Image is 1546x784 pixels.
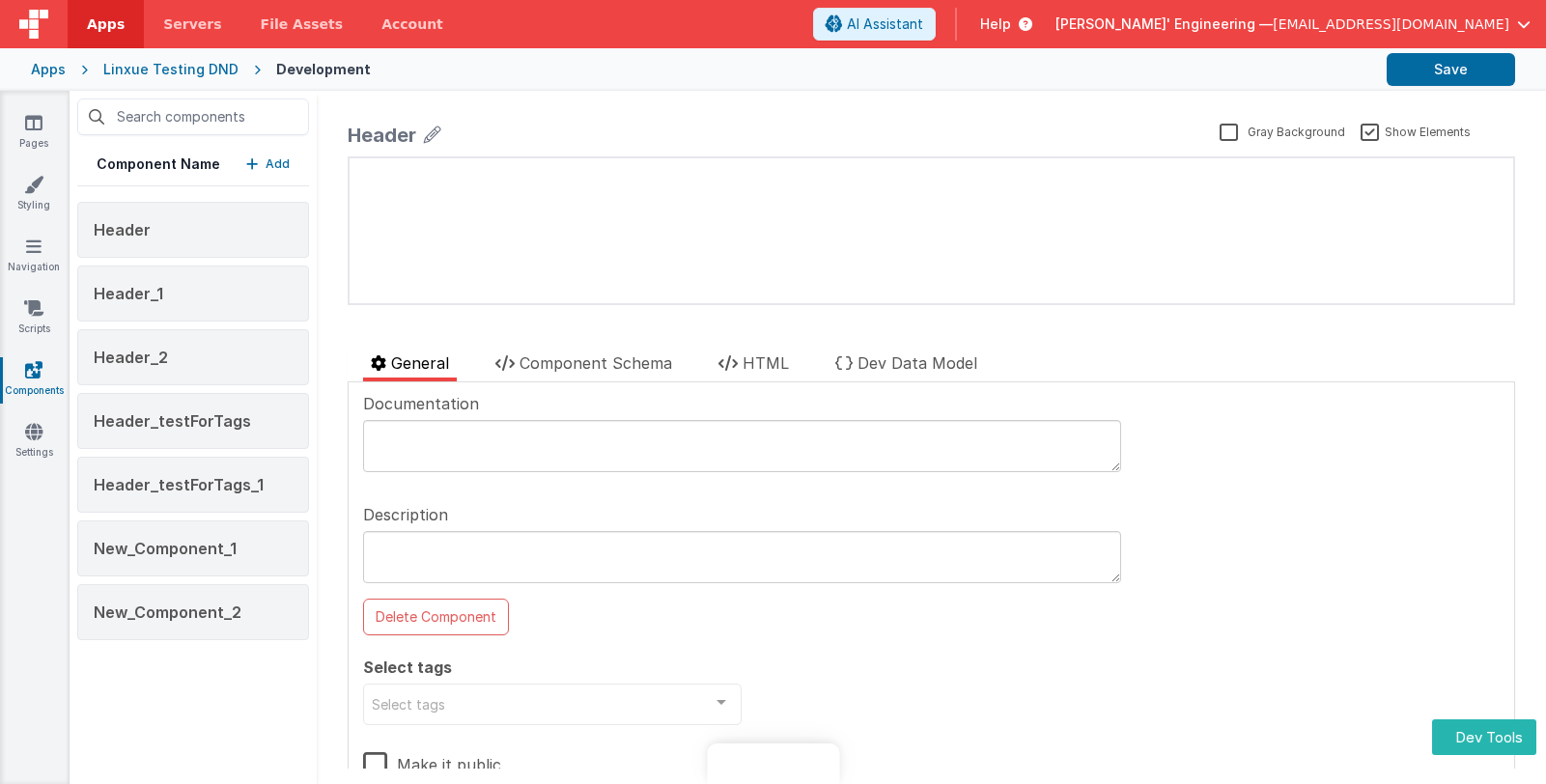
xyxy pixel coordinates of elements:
[1387,53,1515,86] button: Save
[246,154,290,174] button: Add
[363,741,501,782] label: Make it public
[94,348,168,367] span: Header_2
[266,154,290,174] p: Add
[857,353,977,373] span: Dev Data Model
[1432,719,1536,755] button: Dev Tools
[743,353,789,373] span: HTML
[1220,122,1345,140] label: Gray Background
[103,60,239,79] div: Linxue Testing DND
[94,539,237,558] span: New_Component_1
[1273,14,1509,34] span: [EMAIL_ADDRESS][DOMAIN_NAME]
[348,122,416,149] div: Header
[94,284,163,303] span: Header_1
[1055,14,1273,34] span: [PERSON_NAME]' Engineering —
[980,14,1011,34] span: Help
[363,599,509,635] button: Delete Component
[87,14,125,34] span: Apps
[77,98,309,135] input: Search components
[163,14,221,34] span: Servers
[261,14,344,34] span: File Assets
[276,60,371,79] div: Development
[94,602,241,622] span: New_Component_2
[363,656,452,679] span: Select tags
[363,503,448,526] span: Description
[1055,14,1531,34] button: [PERSON_NAME]' Engineering — [EMAIL_ADDRESS][DOMAIN_NAME]
[391,353,449,373] span: General
[94,411,251,431] span: Header_testForTags
[847,14,923,34] span: AI Assistant
[94,220,151,239] span: Header
[520,353,672,373] span: Component Schema
[1361,122,1471,140] label: Show Elements
[97,154,220,174] h5: Component Name
[31,60,66,79] div: Apps
[372,692,445,714] span: Select tags
[707,743,839,784] iframe: Marker.io feedback button
[363,392,479,415] span: Documentation
[813,8,936,41] button: AI Assistant
[94,475,264,494] span: Header_testForTags_1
